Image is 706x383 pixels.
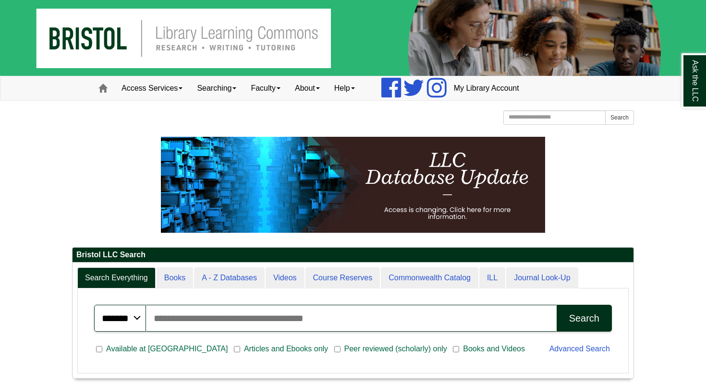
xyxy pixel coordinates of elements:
[334,345,341,354] input: Peer reviewed (scholarly) only
[327,76,362,100] a: Help
[190,76,243,100] a: Searching
[194,267,265,289] a: A - Z Databases
[288,76,327,100] a: About
[459,343,529,355] span: Books and Videos
[381,267,478,289] a: Commonwealth Catalog
[266,267,304,289] a: Videos
[157,267,193,289] a: Books
[243,76,288,100] a: Faculty
[77,267,156,289] a: Search Everything
[569,313,599,324] div: Search
[557,305,612,332] button: Search
[240,343,332,355] span: Articles and Ebooks only
[453,345,459,354] input: Books and Videos
[341,343,451,355] span: Peer reviewed (scholarly) only
[605,110,634,125] button: Search
[96,345,102,354] input: Available at [GEOGRAPHIC_DATA]
[73,248,633,263] h2: Bristol LLC Search
[234,345,240,354] input: Articles and Ebooks only
[479,267,505,289] a: ILL
[506,267,578,289] a: Journal Look-Up
[102,343,231,355] span: Available at [GEOGRAPHIC_DATA]
[447,76,526,100] a: My Library Account
[549,345,610,353] a: Advanced Search
[114,76,190,100] a: Access Services
[305,267,380,289] a: Course Reserves
[161,137,545,233] img: HTML tutorial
